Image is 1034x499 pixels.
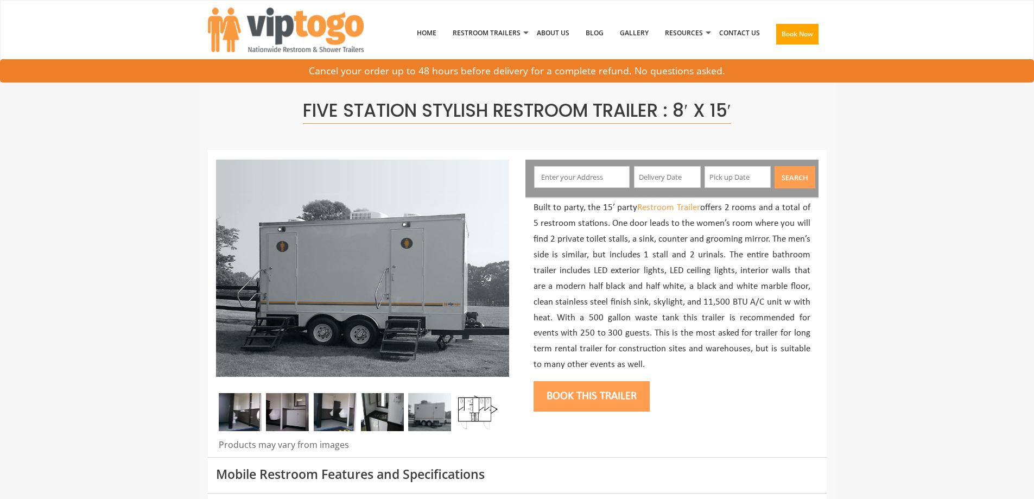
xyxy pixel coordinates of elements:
[768,5,827,68] a: Book Now
[529,5,578,61] a: About Us
[456,393,499,431] img: Floor Plan of 5 station restroom with sink and toilet
[409,5,445,61] a: Home
[711,5,768,61] a: Contact Us
[775,166,815,188] button: Search
[216,439,509,457] div: Products may vary from images
[705,166,771,188] input: Pick up Date
[637,203,700,212] a: Restroom Trailer
[408,393,451,431] img: Full view of five station restroom trailer with two separate doors for men and women
[578,5,612,61] a: Blog
[303,98,731,124] span: Five Station Stylish Restroom Trailer : 8′ x 15′
[634,166,701,188] input: Delivery Date
[534,166,630,188] input: Enter your Address
[208,8,364,52] img: VIPTOGO
[776,24,819,45] button: Book Now
[612,5,657,61] a: Gallery
[534,200,810,373] p: Built to party, the 15’ party offers 2 rooms and a total of 5 restroom stations. One door leads t...
[216,160,509,377] img: Full view of five station restroom trailer with two separate doors for men and women
[534,381,650,412] button: Book this trailer
[266,393,309,431] img: Privacy is ensured by dividing walls that separate the urinals from the sink area.
[314,393,357,431] img: A 2-urinal design makes this a 5 station restroom trailer.
[657,5,711,61] a: Resources
[216,468,819,481] h3: Mobile Restroom Features and Specifications
[445,5,529,61] a: Restroom Trailers
[219,393,262,431] img: Restroom trailers include all the paper supplies you should need for your event.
